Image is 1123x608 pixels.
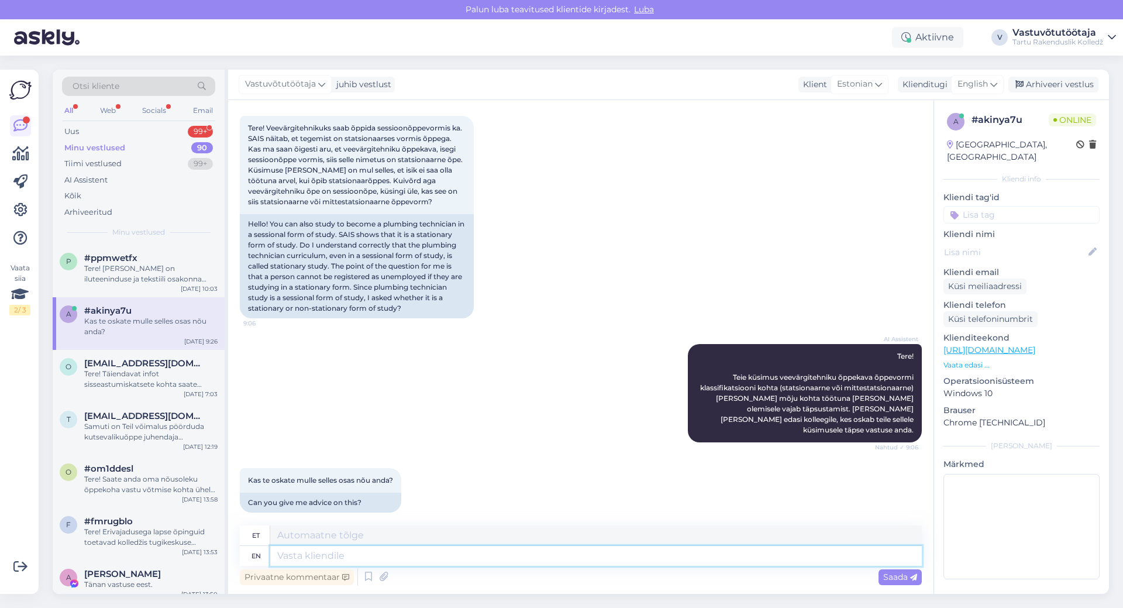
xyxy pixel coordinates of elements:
[64,158,122,170] div: Tiimi vestlused
[943,206,1100,224] input: Lisa tag
[67,415,71,424] span: t
[84,358,206,369] span: olergem@gmail.com
[182,495,218,504] div: [DATE] 13:58
[240,493,401,513] div: Can you give me advice on this?
[184,337,218,346] div: [DATE] 9:26
[84,253,137,263] span: #ppmwetfx
[84,474,218,495] div: Tere! Saate anda oma nõusoleku õppekoha vastu võtmise kohta ühel erialal. Täiendav suvine vastuvõ...
[98,103,118,118] div: Web
[1012,28,1103,37] div: Vastuvõtutöötaja
[184,390,218,399] div: [DATE] 7:03
[66,257,71,266] span: p
[874,335,918,343] span: AI Assistent
[64,207,112,218] div: Arhiveeritud
[943,191,1100,204] p: Kliendi tag'id
[953,117,959,126] span: a
[837,78,873,91] span: Estonian
[64,126,79,138] div: Uus
[943,404,1100,417] p: Brauser
[66,573,71,582] span: A
[66,310,71,318] span: a
[64,142,125,154] div: Minu vestlused
[66,468,71,476] span: o
[943,311,1038,327] div: Küsi telefoninumbrit
[183,442,218,451] div: [DATE] 12:19
[943,375,1100,387] p: Operatsioonisüsteem
[898,78,948,91] div: Klienditugi
[332,78,391,91] div: juhib vestlust
[84,421,218,442] div: Samuti on Teil võimalus pöörduda kutsevalikuõppe juhendaja [PERSON_NAME] [PERSON_NAME] e-posti aa...
[84,369,218,390] div: Tere! Täiendavat infot sisseastumiskatsete kohta saate vastava eriala osakonnajuhatajalt.
[84,263,218,284] div: Tere! [PERSON_NAME] on iluteeninduse ja tekstiili osakonna juhataja, seega tema poolt edastatud i...
[64,174,108,186] div: AI Assistent
[84,316,218,337] div: Kas te oskate mulle selles osas nõu anda?
[943,441,1100,451] div: [PERSON_NAME]
[84,516,133,527] span: #fmrugblo
[943,345,1035,355] a: [URL][DOMAIN_NAME]
[140,103,168,118] div: Socials
[9,305,30,315] div: 2 / 3
[84,463,133,474] span: #om1ddesl
[874,443,918,452] span: Nähtud ✓ 9:06
[84,569,161,579] span: Anna Gulakova
[943,332,1100,344] p: Klienditeekond
[240,569,354,585] div: Privaatne kommentaar
[972,113,1049,127] div: # akinya7u
[181,284,218,293] div: [DATE] 10:03
[947,139,1076,163] div: [GEOGRAPHIC_DATA], [GEOGRAPHIC_DATA]
[991,29,1008,46] div: V
[243,513,287,522] span: 9:26
[84,527,218,548] div: Tere! Erivajadusega lapse õpinguid toetavad kolledžis tugikeskuse spetsialistid. Täpsemalt saate ...
[73,80,119,92] span: Otsi kliente
[188,126,213,138] div: 99+
[248,476,393,485] span: Kas te oskate mulle selles osas nõu anda?
[943,360,1100,370] p: Vaata edasi ...
[943,299,1100,311] p: Kliendi telefon
[84,579,218,590] div: Tänan vastuse eest.
[181,590,218,599] div: [DATE] 13:50
[252,546,261,566] div: en
[66,520,71,529] span: f
[957,78,988,91] span: English
[240,214,474,318] div: Hello! You can also study to become a plumbing technician in a sessional form of study. SAIS show...
[1012,28,1116,47] a: VastuvõtutöötajaTartu Rakenduslik Kolledž
[883,572,917,582] span: Saada
[84,305,132,316] span: #akinya7u
[84,411,206,421] span: trohumzuksnizana@gmail.com
[798,78,827,91] div: Klient
[943,417,1100,429] p: Chrome [TECHNICAL_ID]
[892,27,963,48] div: Aktiivne
[62,103,75,118] div: All
[9,79,32,101] img: Askly Logo
[243,319,287,328] span: 9:06
[191,103,215,118] div: Email
[66,362,71,371] span: o
[112,227,165,238] span: Minu vestlused
[943,266,1100,279] p: Kliendi email
[943,228,1100,241] p: Kliendi nimi
[182,548,218,557] div: [DATE] 13:53
[188,158,213,170] div: 99+
[944,246,1086,259] input: Lisa nimi
[1012,37,1103,47] div: Tartu Rakenduslik Kolledž
[191,142,213,154] div: 90
[631,4,657,15] span: Luba
[64,190,81,202] div: Kõik
[9,263,30,315] div: Vaata siia
[1049,114,1096,126] span: Online
[248,123,464,206] span: Tere! Veevärgitehnikuks saab õppida sessioonõppevormis ka. SAIS näitab, et tegemist on statsionaa...
[943,387,1100,400] p: Windows 10
[943,174,1100,184] div: Kliendi info
[252,525,260,545] div: et
[943,458,1100,470] p: Märkmed
[943,279,1026,294] div: Küsi meiliaadressi
[245,78,316,91] span: Vastuvõtutöötaja
[1008,77,1098,92] div: Arhiveeri vestlus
